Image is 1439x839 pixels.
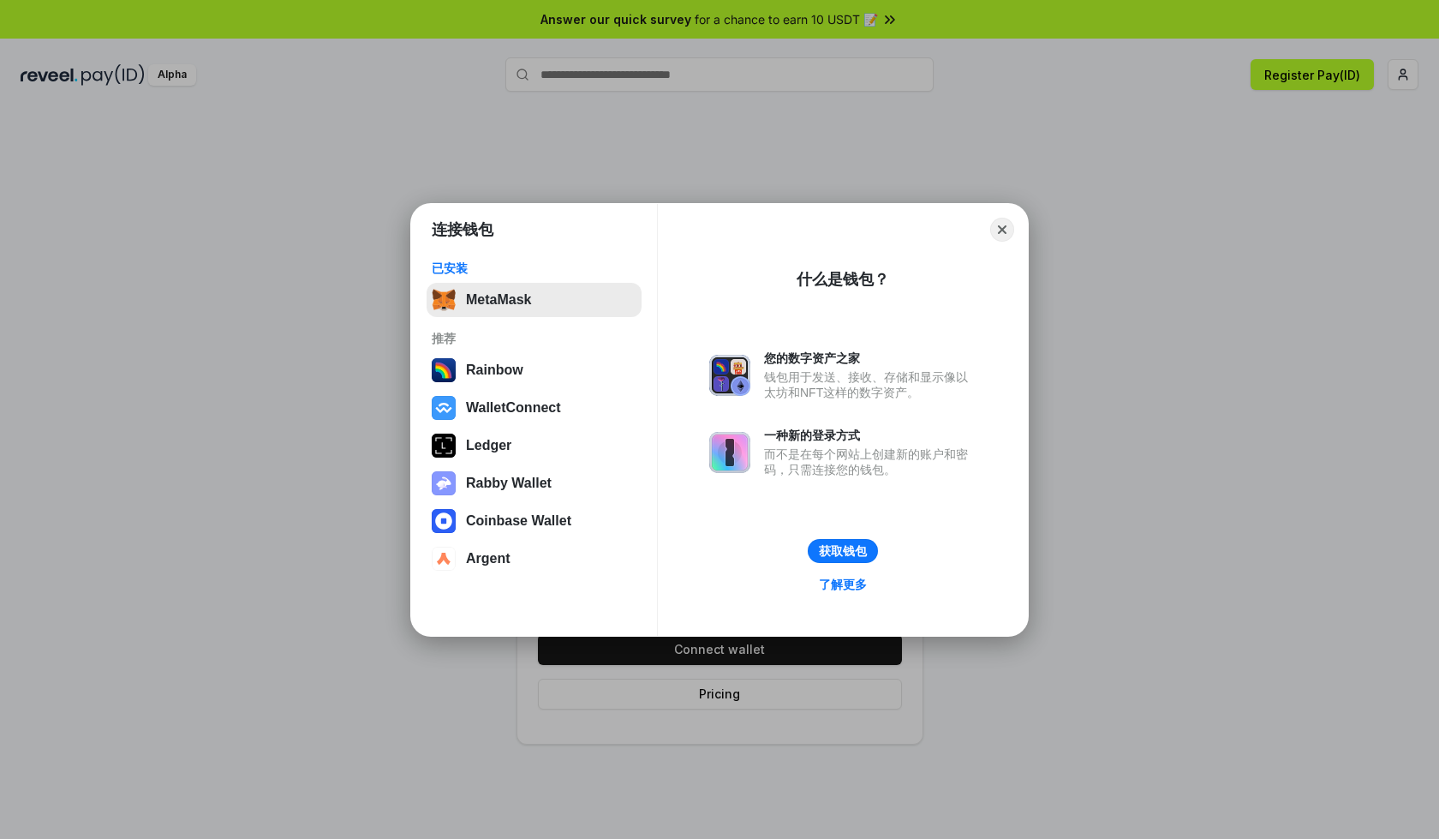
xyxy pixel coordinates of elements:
[709,432,750,473] img: svg+xml,%3Csvg%20xmlns%3D%22http%3A%2F%2Fwww.w3.org%2F2000%2Fsvg%22%20fill%3D%22none%22%20viewBox...
[427,542,642,576] button: Argent
[427,466,642,500] button: Rabby Wallet
[432,509,456,533] img: svg+xml,%3Csvg%20width%3D%2228%22%20height%3D%2228%22%20viewBox%3D%220%200%2028%2028%22%20fill%3D...
[466,400,561,416] div: WalletConnect
[432,288,456,312] img: svg+xml,%3Csvg%20fill%3D%22none%22%20height%3D%2233%22%20viewBox%3D%220%200%2035%2033%22%20width%...
[466,513,571,529] div: Coinbase Wallet
[808,539,878,563] button: 获取钱包
[466,363,523,378] div: Rainbow
[764,428,976,443] div: 一种新的登录方式
[466,438,511,453] div: Ledger
[432,261,636,276] div: 已安装
[764,446,976,477] div: 而不是在每个网站上创建新的账户和密码，只需连接您的钱包。
[809,573,877,596] a: 了解更多
[432,471,456,495] img: svg+xml,%3Csvg%20xmlns%3D%22http%3A%2F%2Fwww.w3.org%2F2000%2Fsvg%22%20fill%3D%22none%22%20viewBox...
[764,369,976,400] div: 钱包用于发送、接收、存储和显示像以太坊和NFT这样的数字资产。
[819,543,867,559] div: 获取钱包
[432,547,456,571] img: svg+xml,%3Csvg%20width%3D%2228%22%20height%3D%2228%22%20viewBox%3D%220%200%2028%2028%22%20fill%3D...
[764,351,976,366] div: 您的数字资产之家
[990,218,1014,242] button: Close
[427,391,642,425] button: WalletConnect
[427,283,642,317] button: MetaMask
[466,476,552,491] div: Rabby Wallet
[427,504,642,538] button: Coinbase Wallet
[819,577,867,592] div: 了解更多
[432,358,456,382] img: svg+xml,%3Csvg%20width%3D%22120%22%20height%3D%22120%22%20viewBox%3D%220%200%20120%20120%22%20fil...
[432,219,493,240] h1: 连接钱包
[432,396,456,420] img: svg+xml,%3Csvg%20width%3D%2228%22%20height%3D%2228%22%20viewBox%3D%220%200%2028%2028%22%20fill%3D...
[709,355,750,396] img: svg+xml,%3Csvg%20xmlns%3D%22http%3A%2F%2Fwww.w3.org%2F2000%2Fsvg%22%20fill%3D%22none%22%20viewBox...
[427,353,642,387] button: Rainbow
[432,331,636,346] div: 推荐
[797,269,889,290] div: 什么是钱包？
[466,551,511,566] div: Argent
[466,292,531,308] div: MetaMask
[432,434,456,458] img: svg+xml,%3Csvg%20xmlns%3D%22http%3A%2F%2Fwww.w3.org%2F2000%2Fsvg%22%20width%3D%2228%22%20height%3...
[427,428,642,463] button: Ledger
